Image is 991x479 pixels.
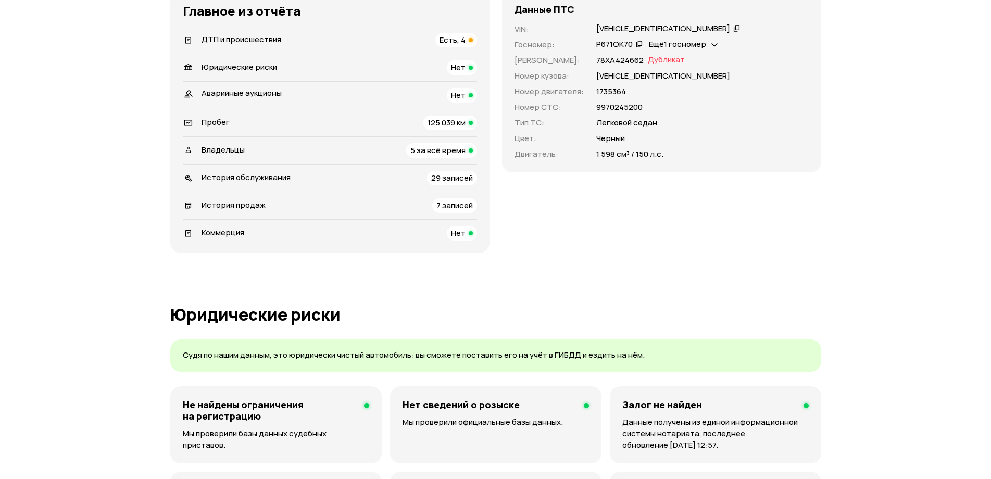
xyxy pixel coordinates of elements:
[451,228,466,238] span: Нет
[202,144,245,155] span: Владельцы
[428,117,466,128] span: 125 039 км
[596,23,730,34] div: [VEHICLE_IDENTIFICATION_NUMBER]
[440,34,466,45] span: Есть, 4
[183,428,370,451] p: Мы проверили базы данных судебных приставов.
[515,70,584,82] p: Номер кузова :
[515,133,584,144] p: Цвет :
[622,399,702,410] h4: Залог не найден
[596,117,657,129] p: Легковой седан
[183,399,356,422] h4: Не найдены ограничения на регистрацию
[451,90,466,100] span: Нет
[202,87,282,98] span: Аварийные аукционы
[515,23,584,35] p: VIN :
[596,102,643,113] p: 9970245200
[515,102,584,113] p: Номер СТС :
[403,417,589,428] p: Мы проверили официальные базы данных.
[515,4,574,15] h4: Данные ПТС
[451,62,466,73] span: Нет
[596,86,626,97] p: 1735364
[649,39,706,49] span: Ещё 1 госномер
[202,227,244,238] span: Коммерция
[202,117,230,128] span: Пробег
[596,148,663,160] p: 1 598 см³ / 150 л.с.
[202,34,281,45] span: ДТП и происшествия
[515,86,584,97] p: Номер двигателя :
[183,350,809,361] p: Судя по нашим данным, это юридически чистый автомобиль: вы сможете поставить его на учёт в ГИБДД ...
[403,399,520,410] h4: Нет сведений о розыске
[170,305,821,324] h1: Юридические риски
[596,70,730,82] p: [VEHICLE_IDENTIFICATION_NUMBER]
[596,55,644,66] p: 78ХА424662
[183,4,477,18] h3: Главное из отчёта
[515,55,584,66] p: [PERSON_NAME] :
[515,148,584,160] p: Двигатель :
[648,55,685,66] span: Дубликат
[410,145,466,156] span: 5 за всё время
[202,172,291,183] span: История обслуживания
[596,133,625,144] p: Черный
[515,117,584,129] p: Тип ТС :
[622,417,809,451] p: Данные получены из единой информационной системы нотариата, последнее обновление [DATE] 12:57.
[202,199,266,210] span: История продаж
[431,172,473,183] span: 29 записей
[596,39,633,50] div: Р671ОК70
[515,39,584,51] p: Госномер :
[436,200,473,211] span: 7 записей
[202,61,277,72] span: Юридические риски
